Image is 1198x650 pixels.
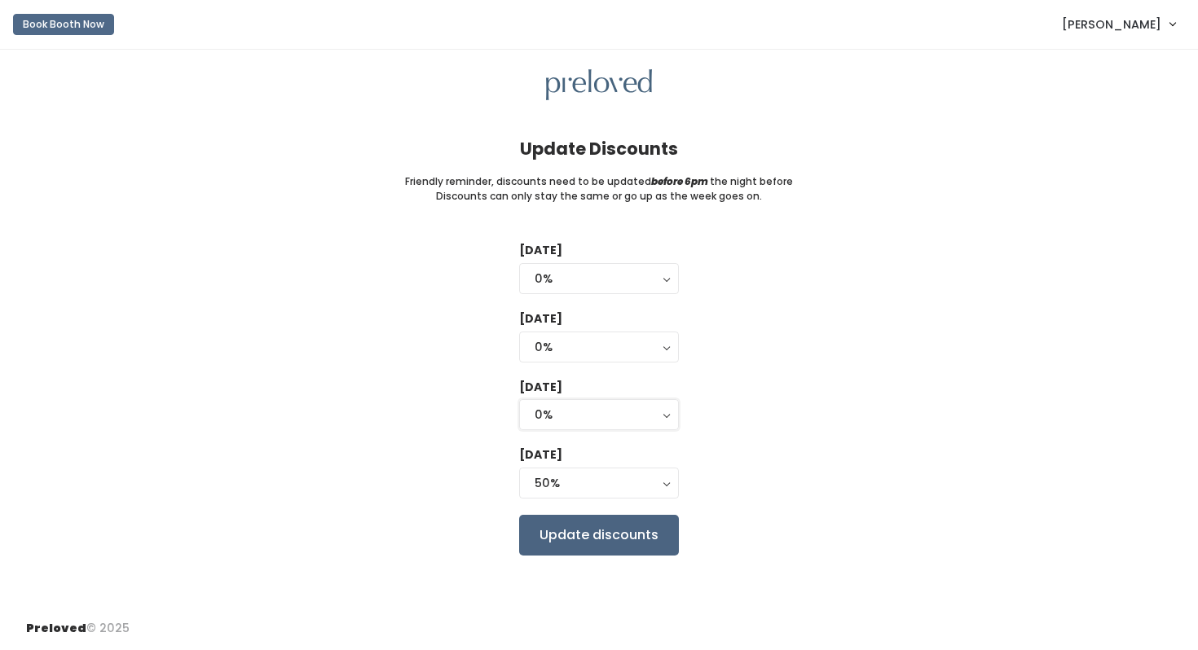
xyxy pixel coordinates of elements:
label: [DATE] [519,242,562,259]
label: [DATE] [519,379,562,396]
label: [DATE] [519,446,562,463]
div: 50% [535,474,663,492]
button: 50% [519,468,679,498]
a: Book Booth Now [13,7,114,42]
button: 0% [519,263,679,294]
button: Book Booth Now [13,14,114,35]
span: [PERSON_NAME] [1062,15,1161,33]
div: © 2025 [26,607,130,637]
button: 0% [519,399,679,430]
label: [DATE] [519,310,562,327]
div: 0% [535,270,663,288]
div: 0% [535,406,663,424]
small: Friendly reminder, discounts need to be updated the night before [405,174,793,189]
div: 0% [535,338,663,356]
span: Preloved [26,620,86,636]
button: 0% [519,332,679,362]
i: before 6pm [651,174,708,188]
a: [PERSON_NAME] [1046,7,1191,42]
img: preloved logo [546,69,652,101]
input: Update discounts [519,515,679,556]
small: Discounts can only stay the same or go up as the week goes on. [436,189,762,204]
h4: Update Discounts [520,139,678,158]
